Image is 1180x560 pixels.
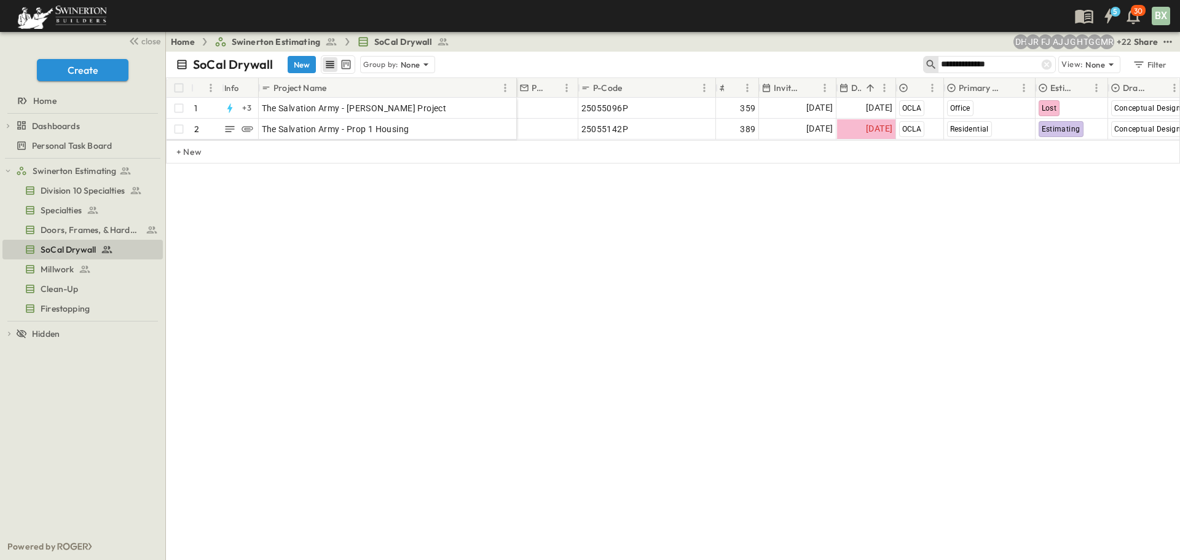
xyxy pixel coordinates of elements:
[2,220,163,240] div: Doors, Frames, & Hardwaretest
[1085,58,1105,71] p: None
[624,81,638,95] button: Sort
[559,81,574,95] button: Menu
[2,161,163,181] div: Swinerton Estimatingtest
[1050,34,1065,49] div: Anthony Jimenez (anthony.jimenez@swinerton.com)
[124,32,163,49] button: close
[16,162,160,179] a: Swinerton Estimating
[41,224,141,236] span: Doors, Frames, & Hardware
[1132,58,1167,71] div: Filter
[1150,6,1171,26] button: BX
[357,36,449,48] a: SoCal Drywall
[171,36,195,48] a: Home
[2,92,160,109] a: Home
[726,81,740,95] button: Sort
[1089,81,1104,95] button: Menu
[41,204,82,216] span: Specialties
[323,57,337,72] button: row view
[925,81,940,95] button: Menu
[697,81,712,95] button: Menu
[1134,6,1143,16] p: 30
[866,122,892,136] span: [DATE]
[498,81,513,95] button: Menu
[338,57,353,72] button: kanban view
[2,202,160,219] a: Specialties
[41,263,74,275] span: Millwork
[2,259,163,279] div: Millworktest
[401,58,420,71] p: None
[546,81,559,95] button: Sort
[866,101,892,115] span: [DATE]
[193,56,273,73] p: SoCal Drywall
[877,81,892,95] button: Menu
[2,221,160,239] a: Doors, Frames, & Hardware
[203,81,218,95] button: Menu
[171,36,457,48] nav: breadcrumbs
[2,182,160,199] a: Division 10 Specialties
[1099,34,1114,49] div: Meghana Raj (meghana.raj@swinerton.com)
[1117,36,1129,48] p: + 22
[1003,81,1017,95] button: Sort
[232,36,320,48] span: Swinerton Estimating
[196,81,210,95] button: Sort
[593,82,622,94] p: P-Code
[222,78,259,98] div: Info
[2,279,163,299] div: Clean-Uptest
[1013,34,1028,49] div: Daryll Hayward (daryll.hayward@swinerton.com)
[262,102,447,114] span: The Salvation Army - [PERSON_NAME] Project
[194,102,197,114] p: 1
[851,82,861,94] p: Due Date
[1042,125,1080,133] span: Estimating
[16,117,160,135] a: Dashboards
[141,35,160,47] span: close
[33,165,116,177] span: Swinerton Estimating
[321,55,355,74] div: table view
[2,136,163,156] div: Personal Task Boardtest
[817,81,832,95] button: Menu
[581,123,629,135] span: 25055142P
[1123,82,1151,94] p: Drawing Status
[902,125,922,133] span: OCLA
[950,125,989,133] span: Residential
[32,140,112,152] span: Personal Task Board
[41,243,96,256] span: SoCal Drywall
[863,81,877,95] button: Sort
[740,102,755,114] span: 359
[1063,34,1077,49] div: Jorge Garcia (jorgarcia@swinerton.com)
[1154,81,1167,95] button: Sort
[1134,36,1158,48] div: Share
[950,104,970,112] span: Office
[288,56,316,73] button: New
[1061,58,1083,71] p: View:
[2,200,163,220] div: Specialtiestest
[1152,7,1170,25] div: BX
[329,81,342,95] button: Sort
[1050,82,1073,94] p: Estimate Status
[15,3,109,29] img: 6c363589ada0b36f064d841b69d3a419a338230e66bb0a533688fa5cc3e9e735.png
[581,102,629,114] span: 25055096P
[32,328,60,340] span: Hidden
[2,299,163,318] div: Firestoppingtest
[374,36,432,48] span: SoCal Drywall
[224,71,239,105] div: Info
[191,78,222,98] div: #
[1096,5,1121,27] button: 5
[2,280,160,298] a: Clean-Up
[1128,56,1170,73] button: Filter
[41,283,78,295] span: Clean-Up
[363,58,398,71] p: Group by:
[1017,81,1031,95] button: Menu
[1042,104,1057,112] span: Lost
[1075,34,1090,49] div: Haaris Tahmas (haaris.tahmas@swinerton.com)
[806,122,833,136] span: [DATE]
[41,302,90,315] span: Firestopping
[740,81,755,95] button: Menu
[194,123,199,135] p: 2
[902,104,922,112] span: OCLA
[2,181,163,200] div: Division 10 Specialtiestest
[1160,34,1175,49] button: test
[1026,34,1040,49] div: Joshua Russell (joshua.russell@swinerton.com)
[1038,34,1053,49] div: Francisco J. Sanchez (frsanchez@swinerton.com)
[959,82,1001,94] p: Primary Market
[32,120,80,132] span: Dashboards
[1113,7,1117,17] h6: 5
